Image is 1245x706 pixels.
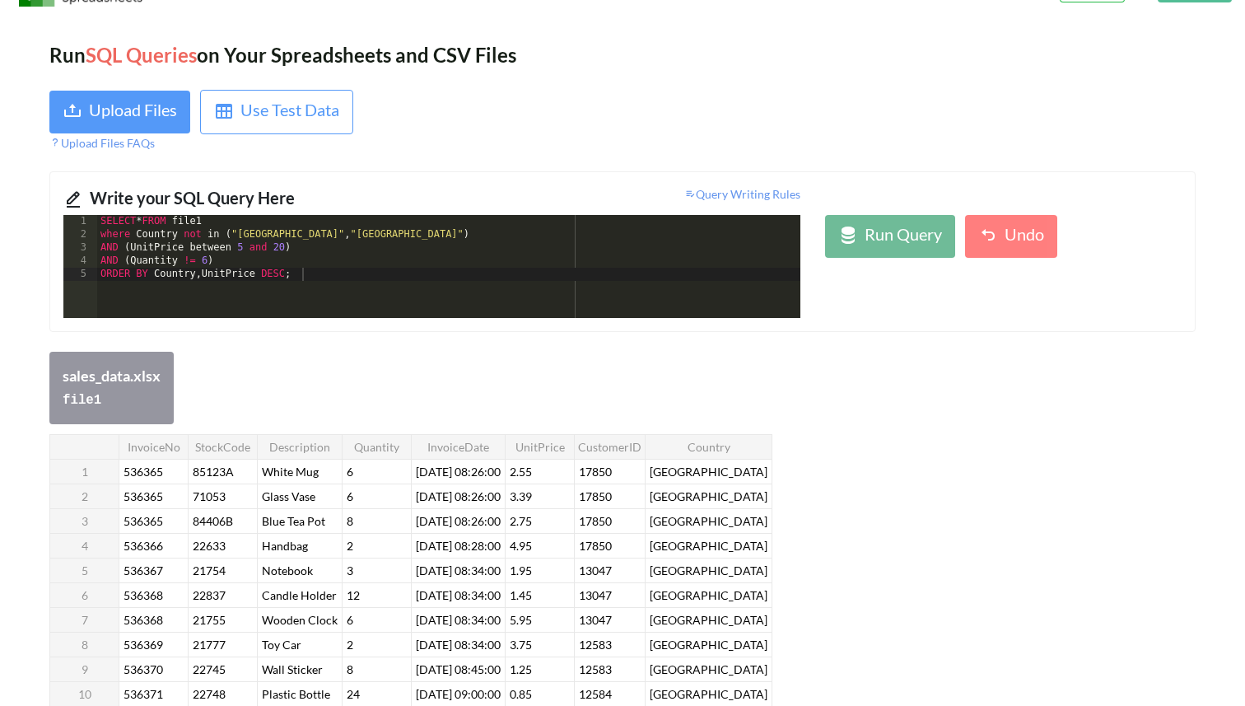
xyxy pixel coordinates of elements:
[50,681,119,706] th: 10
[1005,222,1044,251] div: Undo
[50,533,119,558] th: 4
[413,461,504,482] span: [DATE] 08:26:00
[506,585,535,605] span: 1.45
[646,560,771,581] span: [GEOGRAPHIC_DATA]
[63,215,97,228] div: 1
[506,535,535,556] span: 4.95
[506,684,535,704] span: 0.85
[50,657,119,681] th: 9
[86,43,197,67] span: SQL Queries
[63,228,97,241] div: 2
[189,585,229,605] span: 22837
[576,486,615,507] span: 17850
[259,560,316,581] span: Notebook
[89,97,177,127] div: Upload Files
[412,434,506,459] th: InvoiceDate
[120,560,166,581] span: 536367
[576,610,615,630] span: 13047
[576,511,615,531] span: 17850
[646,535,771,556] span: [GEOGRAPHIC_DATA]
[646,434,772,459] th: Country
[646,585,771,605] span: [GEOGRAPHIC_DATA]
[575,434,646,459] th: CustomerID
[684,187,800,201] span: Query Writing Rules
[343,610,357,630] span: 6
[120,585,166,605] span: 536368
[413,511,504,531] span: [DATE] 08:26:00
[413,634,504,655] span: [DATE] 08:34:00
[576,560,615,581] span: 13047
[646,634,771,655] span: [GEOGRAPHIC_DATA]
[63,268,97,281] div: 5
[63,255,97,268] div: 4
[413,610,504,630] span: [DATE] 08:34:00
[259,659,326,680] span: Wall Sticker
[576,535,615,556] span: 17850
[646,486,771,507] span: [GEOGRAPHIC_DATA]
[413,560,504,581] span: [DATE] 08:34:00
[506,434,575,459] th: UnitPrice
[576,585,615,605] span: 13047
[343,659,357,680] span: 8
[413,585,504,605] span: [DATE] 08:34:00
[259,486,319,507] span: Glass Vase
[506,461,535,482] span: 2.55
[576,461,615,482] span: 17850
[63,241,97,255] div: 3
[343,434,412,459] th: Quantity
[189,461,237,482] span: 85123A
[50,632,119,657] th: 8
[343,511,357,531] span: 8
[120,486,166,507] span: 536365
[189,560,229,581] span: 21754
[646,511,771,531] span: [GEOGRAPHIC_DATA]
[646,610,771,630] span: [GEOGRAPHIC_DATA]
[120,659,166,680] span: 536370
[90,185,420,215] div: Write your SQL Query Here
[259,585,340,605] span: Candle Holder
[259,610,341,630] span: Wooden Clock
[259,535,311,556] span: Handbag
[120,461,166,482] span: 536365
[413,535,504,556] span: [DATE] 08:28:00
[506,634,535,655] span: 3.75
[343,634,357,655] span: 2
[50,508,119,533] th: 3
[343,684,363,704] span: 24
[413,684,504,704] span: [DATE] 09:00:00
[50,459,119,484] th: 1
[343,461,357,482] span: 6
[189,511,236,531] span: 84406B
[646,461,771,482] span: [GEOGRAPHIC_DATA]
[576,634,615,655] span: 12583
[646,659,771,680] span: [GEOGRAPHIC_DATA]
[258,434,343,459] th: Description
[506,486,535,507] span: 3.39
[50,484,119,508] th: 2
[343,585,363,605] span: 12
[343,486,357,507] span: 6
[646,684,771,704] span: [GEOGRAPHIC_DATA]
[50,558,119,582] th: 5
[413,659,504,680] span: [DATE] 08:45:00
[120,610,166,630] span: 536368
[189,684,229,704] span: 22748
[120,684,166,704] span: 536371
[413,486,504,507] span: [DATE] 08:26:00
[189,610,229,630] span: 21755
[200,90,353,134] button: Use Test Data
[506,659,535,680] span: 1.25
[343,535,357,556] span: 2
[506,610,535,630] span: 5.95
[506,511,535,531] span: 2.75
[259,634,305,655] span: Toy Car
[240,97,339,127] div: Use Test Data
[189,535,229,556] span: 22633
[119,434,189,459] th: InvoiceNo
[63,393,101,408] code: file 1
[49,136,155,150] span: Upload Files FAQs
[63,365,161,387] div: sales_data.xlsx
[865,222,942,251] div: Run Query
[189,634,229,655] span: 21777
[506,560,535,581] span: 1.95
